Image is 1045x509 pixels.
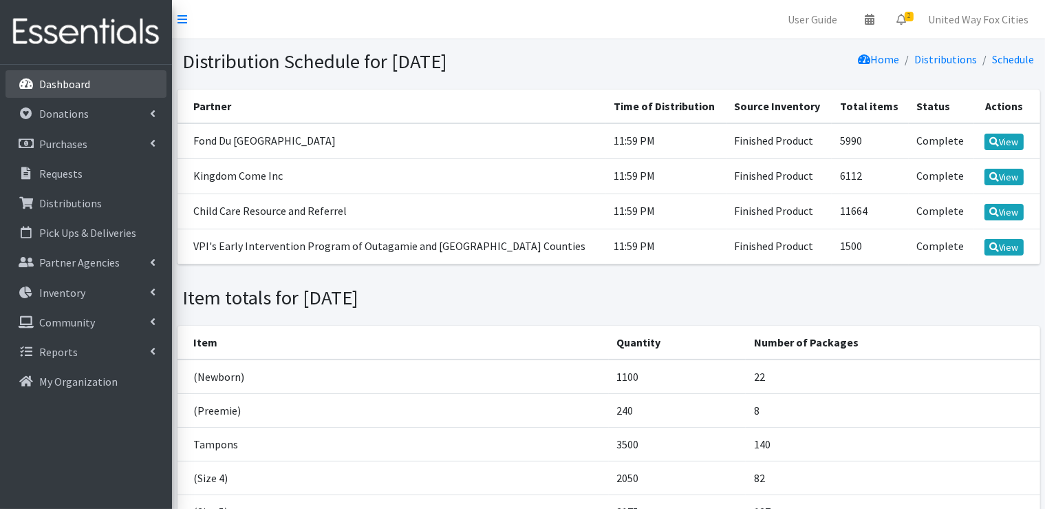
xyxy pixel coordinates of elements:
[746,393,1039,427] td: 8
[609,427,746,461] td: 3500
[177,326,609,360] th: Item
[39,345,78,359] p: Reports
[832,194,909,229] td: 11664
[6,9,166,55] img: HumanEssentials
[177,360,609,394] td: (Newborn)
[832,123,909,159] td: 5990
[726,123,832,159] td: Finished Product
[909,123,975,159] td: Complete
[39,137,87,151] p: Purchases
[177,123,605,159] td: Fond Du [GEOGRAPHIC_DATA]
[726,158,832,194] td: Finished Product
[974,90,1039,123] th: Actions
[726,194,832,229] td: Finished Product
[177,229,605,264] td: VPI's Early Intervention Program of Outagamie and [GEOGRAPHIC_DATA] Counties
[832,229,909,264] td: 1500
[909,229,975,264] td: Complete
[984,204,1024,220] a: View
[726,90,832,123] th: Source Inventory
[605,229,726,264] td: 11:59 PM
[915,52,978,66] a: Distributions
[605,194,726,229] td: 11:59 PM
[909,90,975,123] th: Status
[832,158,909,194] td: 6112
[909,194,975,229] td: Complete
[39,286,85,300] p: Inventory
[605,123,726,159] td: 11:59 PM
[177,194,605,229] td: Child Care Resource and Referrel
[905,12,914,21] span: 2
[777,6,848,33] a: User Guide
[177,393,609,427] td: (Preemie)
[6,338,166,366] a: Reports
[609,393,746,427] td: 240
[183,286,604,310] h1: Item totals for [DATE]
[6,189,166,217] a: Distributions
[6,70,166,98] a: Dashboard
[609,461,746,495] td: 2050
[6,368,166,395] a: My Organization
[39,196,102,210] p: Distributions
[6,279,166,307] a: Inventory
[177,90,605,123] th: Partner
[177,158,605,194] td: Kingdom Come Inc
[832,90,909,123] th: Total items
[984,169,1024,185] a: View
[605,90,726,123] th: Time of Distribution
[6,219,166,247] a: Pick Ups & Deliveries
[6,249,166,276] a: Partner Agencies
[39,107,89,121] p: Donations
[609,360,746,394] td: 1100
[746,427,1039,461] td: 140
[39,315,95,329] p: Community
[984,134,1024,150] a: View
[917,6,1039,33] a: United Way Fox Cities
[39,167,83,180] p: Requests
[859,52,900,66] a: Home
[746,326,1039,360] th: Number of Packages
[726,229,832,264] td: Finished Product
[605,158,726,194] td: 11:59 PM
[885,6,917,33] a: 2
[177,461,609,495] td: (Size 4)
[39,77,90,91] p: Dashboard
[6,309,166,336] a: Community
[6,160,166,187] a: Requests
[609,326,746,360] th: Quantity
[6,130,166,158] a: Purchases
[183,50,604,74] h1: Distribution Schedule for [DATE]
[746,461,1039,495] td: 82
[39,375,118,388] p: My Organization
[984,239,1024,256] a: View
[39,226,136,240] p: Pick Ups & Deliveries
[39,256,120,269] p: Partner Agencies
[6,100,166,127] a: Donations
[993,52,1035,66] a: Schedule
[746,360,1039,394] td: 22
[909,158,975,194] td: Complete
[177,427,609,461] td: Tampons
